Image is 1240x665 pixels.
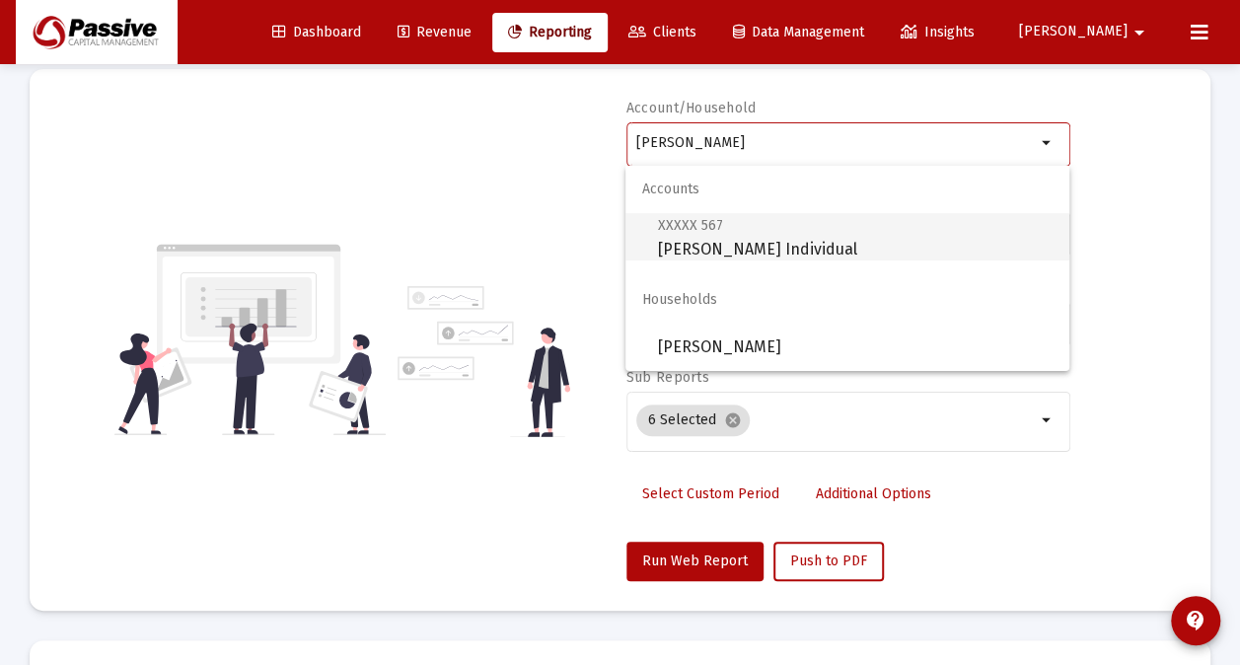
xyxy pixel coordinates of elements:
[901,24,975,40] span: Insights
[272,24,361,40] span: Dashboard
[613,13,712,52] a: Clients
[626,100,757,116] label: Account/Household
[508,24,592,40] span: Reporting
[636,405,750,436] mat-chip: 6 Selected
[717,13,880,52] a: Data Management
[625,276,1069,324] span: Households
[657,324,1054,371] span: [PERSON_NAME]
[885,13,990,52] a: Insights
[398,24,472,40] span: Revenue
[816,485,931,502] span: Additional Options
[1019,24,1128,40] span: [PERSON_NAME]
[657,213,1054,261] span: [PERSON_NAME] Individual
[1036,131,1059,155] mat-icon: arrow_drop_down
[773,542,884,581] button: Push to PDF
[626,542,764,581] button: Run Web Report
[642,485,779,502] span: Select Custom Period
[636,401,1036,440] mat-chip-list: Selection
[31,13,163,52] img: Dashboard
[995,12,1175,51] button: [PERSON_NAME]
[628,24,696,40] span: Clients
[642,553,748,569] span: Run Web Report
[733,24,864,40] span: Data Management
[657,217,722,234] span: XXXXX 567
[625,166,1069,213] span: Accounts
[1128,13,1151,52] mat-icon: arrow_drop_down
[256,13,377,52] a: Dashboard
[1184,609,1207,632] mat-icon: contact_support
[724,411,742,429] mat-icon: cancel
[382,13,487,52] a: Revenue
[1036,408,1059,432] mat-icon: arrow_drop_down
[636,135,1036,151] input: Search or select an account or household
[114,242,386,437] img: reporting
[790,553,867,569] span: Push to PDF
[492,13,608,52] a: Reporting
[626,369,709,386] label: Sub Reports
[398,286,570,437] img: reporting-alt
